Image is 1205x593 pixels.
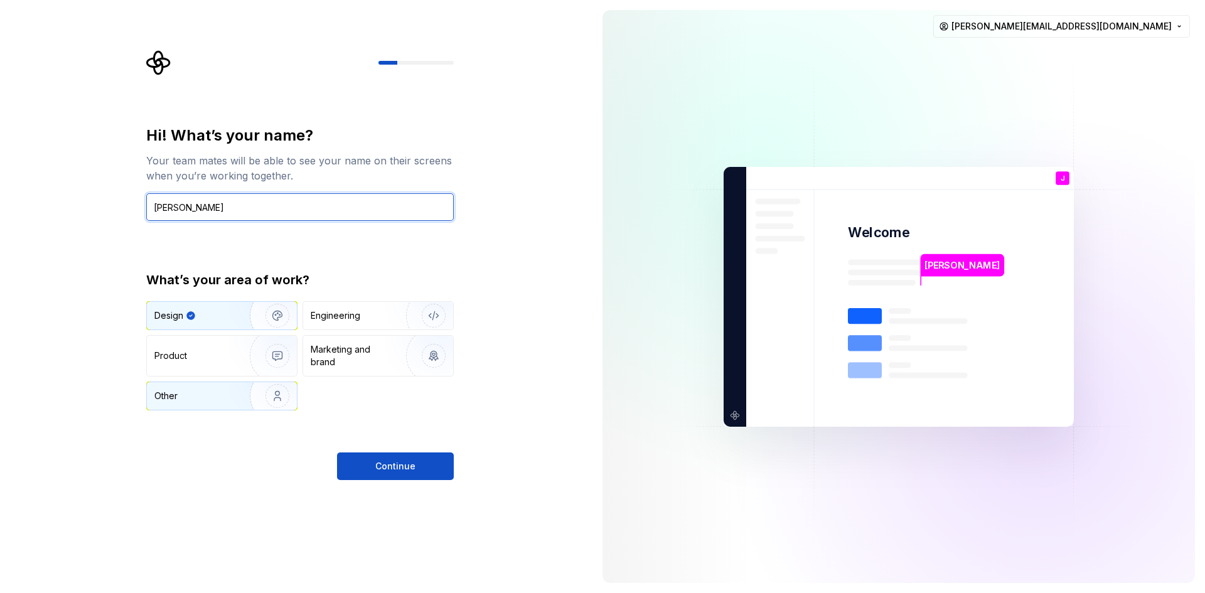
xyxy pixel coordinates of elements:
[311,309,360,322] div: Engineering
[154,390,178,402] div: Other
[951,20,1172,33] span: [PERSON_NAME][EMAIL_ADDRESS][DOMAIN_NAME]
[375,460,415,473] span: Continue
[146,193,454,221] input: Han Solo
[154,350,187,362] div: Product
[146,271,454,289] div: What’s your area of work?
[924,258,1000,272] p: [PERSON_NAME]
[1061,174,1064,181] p: J
[146,126,454,146] div: Hi! What’s your name?
[311,343,395,368] div: Marketing and brand
[933,15,1190,38] button: [PERSON_NAME][EMAIL_ADDRESS][DOMAIN_NAME]
[146,50,171,75] svg: Supernova Logo
[146,153,454,183] div: Your team mates will be able to see your name on their screens when you’re working together.
[337,452,454,480] button: Continue
[848,223,909,242] p: Welcome
[154,309,183,322] div: Design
